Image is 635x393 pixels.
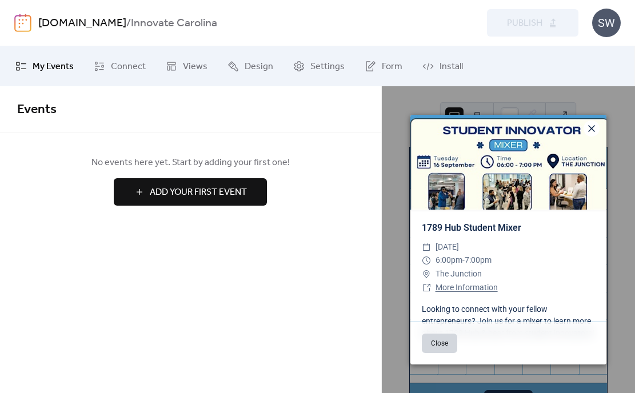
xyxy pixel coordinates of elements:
[85,51,154,82] a: Connect
[356,51,411,82] a: Form
[422,254,431,267] div: ​
[114,178,267,206] button: Add Your First Event
[245,60,273,74] span: Design
[382,60,402,74] span: Form
[7,51,82,82] a: My Events
[157,51,216,82] a: Views
[414,51,472,82] a: Install
[462,255,465,264] span: -
[150,186,247,199] span: Add Your First Event
[14,14,31,32] img: logo
[436,255,462,264] span: 6:00pm
[436,267,482,281] span: The Junction
[126,13,131,34] b: /
[422,222,521,233] a: 1789 Hub Student Mixer
[219,51,282,82] a: Design
[183,60,207,74] span: Views
[422,334,457,353] button: Close
[422,267,431,281] div: ​
[17,178,364,206] a: Add Your First Event
[17,97,57,122] span: Events
[436,283,498,292] a: More Information
[410,303,606,339] div: Looking to connect with your fellow entrepreneurs? Join us for a mixer to learn more about 1789 H...
[436,240,459,254] span: [DATE]
[440,60,463,74] span: Install
[38,13,126,34] a: [DOMAIN_NAME]
[592,9,621,37] div: SW
[111,60,146,74] span: Connect
[422,240,431,254] div: ​
[422,281,431,295] div: ​
[33,60,74,74] span: My Events
[285,51,353,82] a: Settings
[17,156,364,170] span: No events here yet. Start by adding your first one!
[310,60,345,74] span: Settings
[465,255,492,264] span: 7:00pm
[131,13,217,34] b: Innovate Carolina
